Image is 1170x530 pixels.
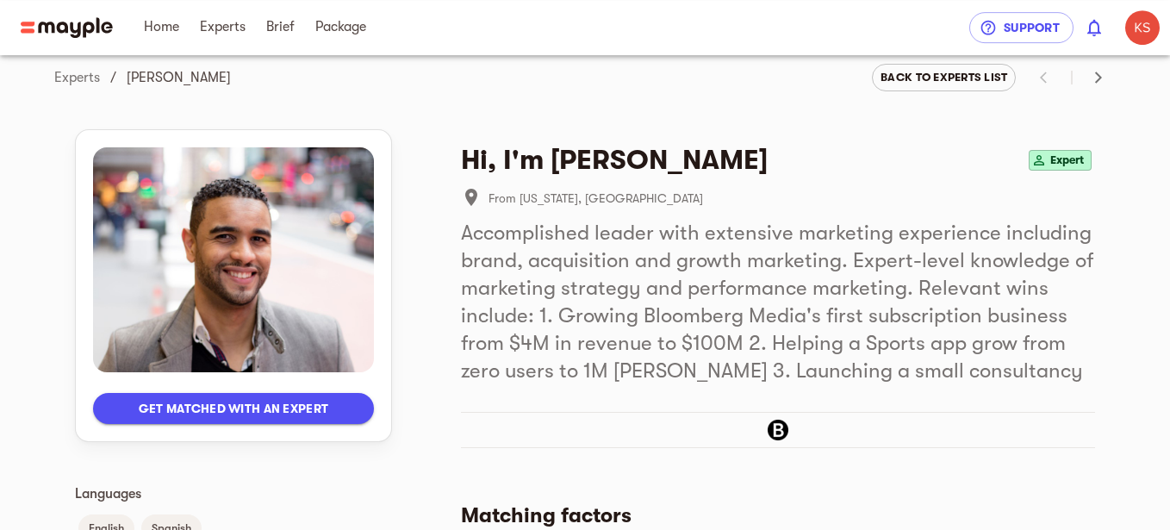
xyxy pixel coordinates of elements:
span: Brief [266,16,295,37]
img: PD2nob3TcqMFuYQ98Tow [1125,10,1160,45]
h4: Hi, I'm [PERSON_NAME] [461,143,768,178]
span: Back to experts list [881,67,1007,88]
span: From [US_STATE], [GEOGRAPHIC_DATA] [489,188,1095,209]
p: [PERSON_NAME] [127,67,231,88]
p: Languages [75,483,392,504]
button: Get matched with an expert [93,393,374,424]
h5: Matching factors [461,502,1081,529]
button: Back to experts list [872,64,1016,91]
a: Experts [54,70,100,85]
button: Support [969,12,1074,43]
button: show 0 new notifications [1074,7,1115,48]
h5: Accomplished leader with extensive marketing experience including brand, acquisition and growth m... [461,219,1095,384]
span: Home [144,16,179,37]
span: / [110,67,116,88]
div: Bloomberg [461,420,1095,440]
img: Main logo [21,17,113,38]
span: Expert [1043,150,1091,171]
span: Experts [200,16,246,37]
span: Get matched with an expert [107,398,360,419]
span: Support [983,17,1060,38]
span: Package [315,16,366,37]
